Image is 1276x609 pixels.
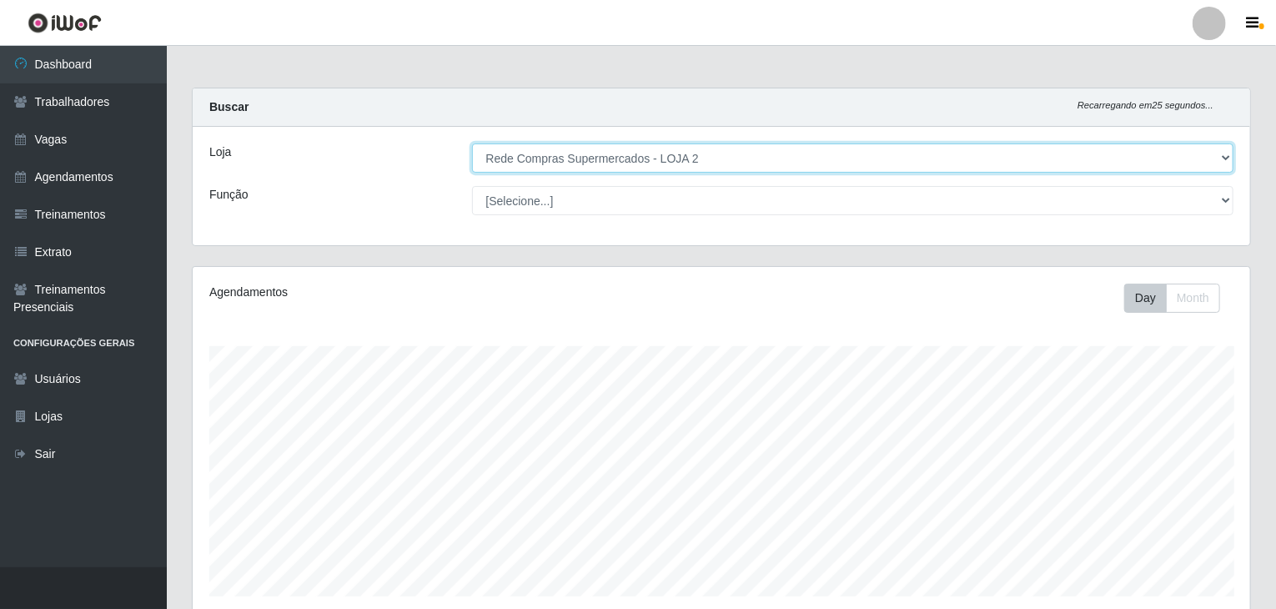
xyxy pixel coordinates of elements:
button: Day [1124,284,1167,313]
label: Loja [209,143,231,161]
img: CoreUI Logo [28,13,102,33]
div: First group [1124,284,1220,313]
strong: Buscar [209,100,249,113]
button: Month [1166,284,1220,313]
div: Agendamentos [209,284,621,301]
div: Toolbar with button groups [1124,284,1233,313]
label: Função [209,186,249,204]
i: Recarregando em 25 segundos... [1078,100,1213,110]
